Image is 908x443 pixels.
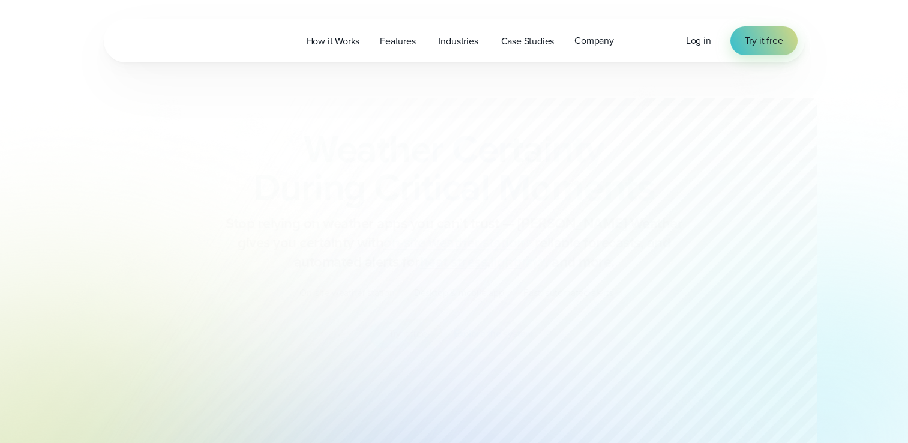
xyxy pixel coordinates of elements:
a: Try it free [730,26,798,55]
span: Case Studies [501,34,555,49]
span: Try it free [745,34,783,48]
span: Industries [439,34,478,49]
a: Log in [686,34,711,48]
a: How it Works [296,29,370,53]
span: How it Works [307,34,360,49]
a: Case Studies [491,29,565,53]
span: Log in [686,34,711,47]
span: Features [380,34,415,49]
span: Company [574,34,614,48]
